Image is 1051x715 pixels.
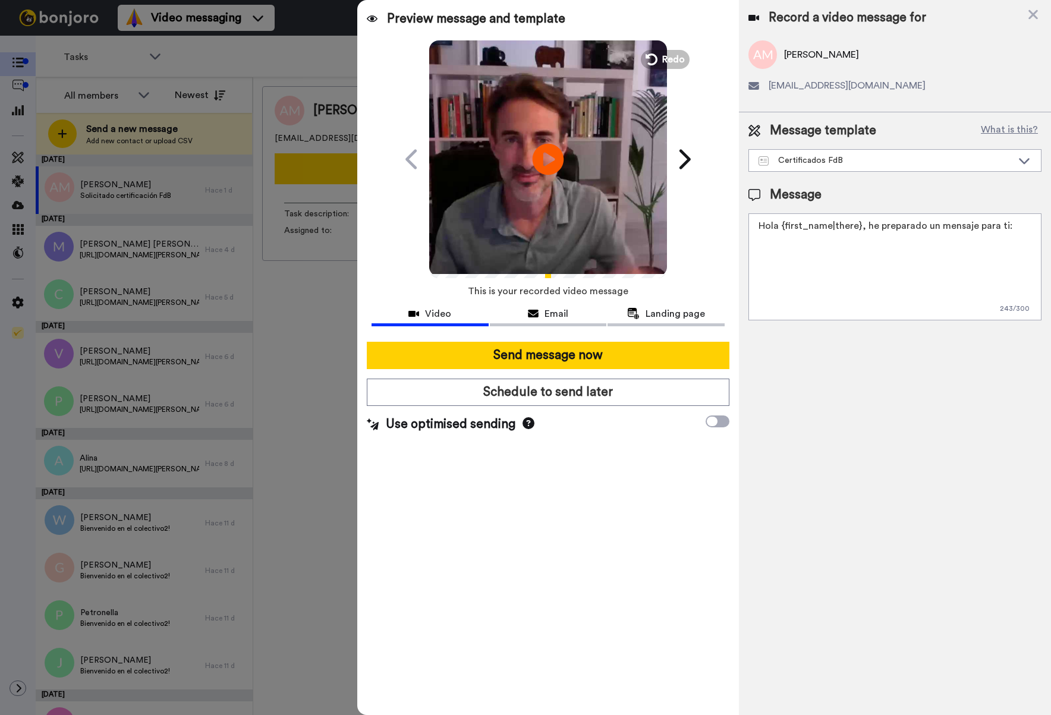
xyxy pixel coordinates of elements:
[770,186,822,204] span: Message
[748,213,1041,320] textarea: Hola {first_name|there}, he preparado un mensaje para ti:
[759,155,1012,166] div: Certificados FdB
[769,78,926,93] span: [EMAIL_ADDRESS][DOMAIN_NAME]
[425,307,451,321] span: Video
[386,415,515,433] span: Use optimised sending
[367,342,729,369] button: Send message now
[367,379,729,406] button: Schedule to send later
[646,307,705,321] span: Landing page
[545,307,568,321] span: Email
[770,122,876,140] span: Message template
[468,278,628,304] span: This is your recorded video message
[759,156,769,166] img: Message-temps.svg
[977,122,1041,140] button: What is this?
